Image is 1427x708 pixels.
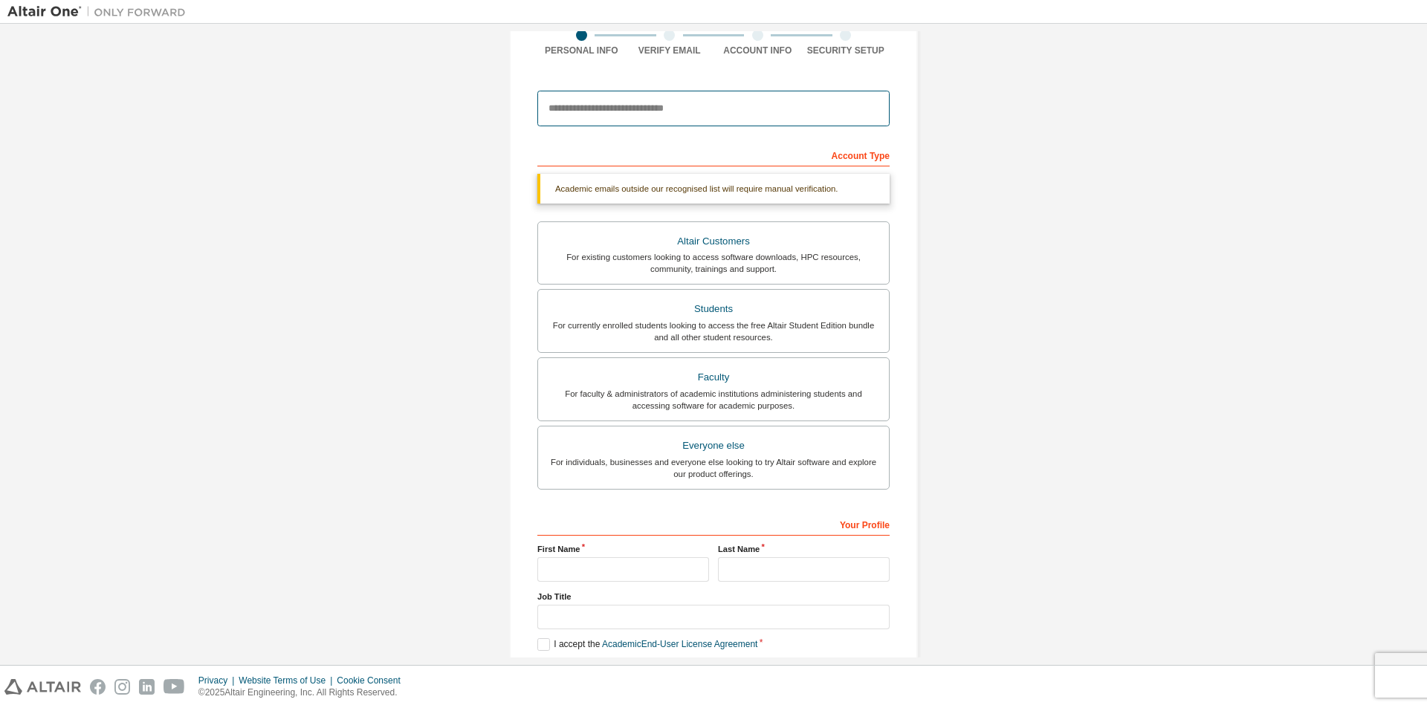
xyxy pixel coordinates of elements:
img: altair_logo.svg [4,679,81,695]
div: Privacy [198,675,239,686]
img: facebook.svg [90,679,106,695]
div: Security Setup [802,45,890,56]
div: For faculty & administrators of academic institutions administering students and accessing softwa... [547,388,880,412]
div: For individuals, businesses and everyone else looking to try Altair software and explore our prod... [547,456,880,480]
div: Academic emails outside our recognised list will require manual verification. [537,174,890,204]
a: Academic End-User License Agreement [602,639,757,649]
div: Account Type [537,143,890,166]
div: Cookie Consent [337,675,409,686]
div: Website Terms of Use [239,675,337,686]
label: I accept the [537,638,757,651]
img: linkedin.svg [139,679,155,695]
div: Altair Customers [547,231,880,252]
div: For existing customers looking to access software downloads, HPC resources, community, trainings ... [547,251,880,275]
div: Students [547,299,880,319]
img: instagram.svg [114,679,130,695]
label: Job Title [537,591,890,603]
img: youtube.svg [164,679,185,695]
div: Verify Email [626,45,714,56]
div: Faculty [547,367,880,388]
label: Last Name [718,543,890,555]
label: First Name [537,543,709,555]
div: Personal Info [537,45,626,56]
div: For currently enrolled students looking to access the free Altair Student Edition bundle and all ... [547,319,880,343]
div: Your Profile [537,512,890,536]
div: Everyone else [547,435,880,456]
p: © 2025 Altair Engineering, Inc. All Rights Reserved. [198,686,410,699]
img: Altair One [7,4,193,19]
div: Account Info [713,45,802,56]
